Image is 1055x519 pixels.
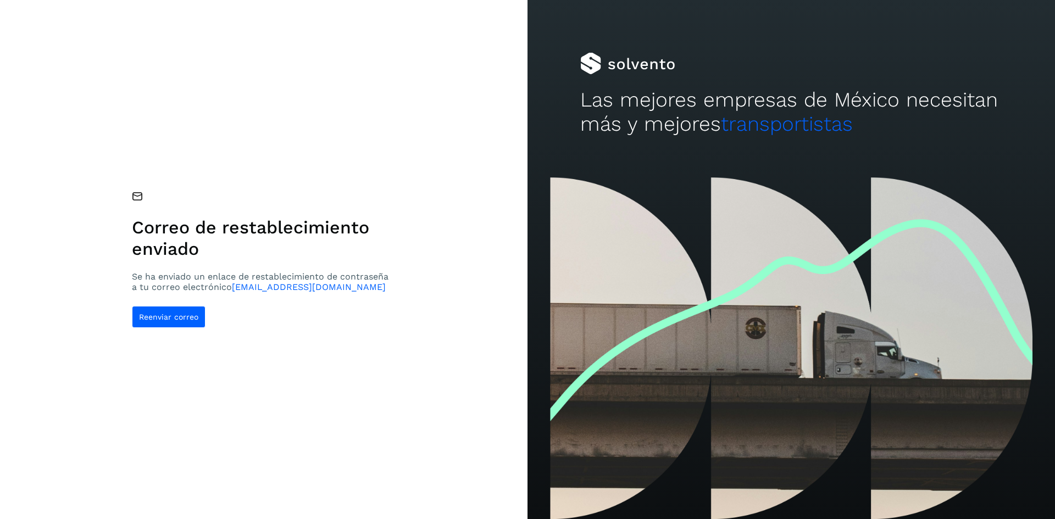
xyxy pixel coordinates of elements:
[132,217,393,259] h1: Correo de restablecimiento enviado
[132,271,393,292] p: Se ha enviado un enlace de restablecimiento de contraseña a tu correo electrónico
[232,282,386,292] span: [EMAIL_ADDRESS][DOMAIN_NAME]
[139,313,198,321] span: Reenviar correo
[721,112,853,136] span: transportistas
[132,306,206,328] button: Reenviar correo
[580,88,1002,137] h2: Las mejores empresas de México necesitan más y mejores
